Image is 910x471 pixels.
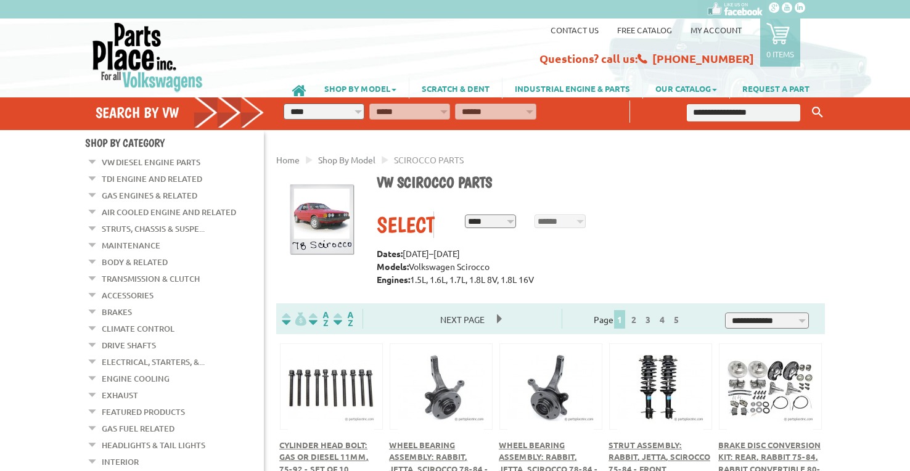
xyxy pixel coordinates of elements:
[282,312,306,326] img: filterpricelow.svg
[102,371,170,387] a: Engine Cooling
[394,154,464,165] span: SCIROCCO PARTS
[102,304,132,320] a: Brakes
[428,314,497,325] a: Next Page
[102,187,197,203] a: Gas Engines & Related
[671,314,682,325] a: 5
[102,321,174,337] a: Climate Control
[102,271,200,287] a: Transmission & Clutch
[730,78,822,99] a: REQUEST A PART
[691,25,742,35] a: My Account
[285,184,358,256] img: Scirocco
[642,314,654,325] a: 3
[102,237,160,253] a: Maintenance
[377,274,410,285] strong: Engines:
[102,354,205,370] a: Electrical, Starters, &...
[331,312,356,326] img: Sort by Sales Rank
[96,104,264,121] h4: Search by VW
[428,310,497,329] span: Next Page
[377,247,816,286] p: [DATE]–[DATE] Volkswagen Scirocco 1.5L, 1.6L, 1.7L, 1.8L 8V, 1.8L 16V
[377,173,816,193] h1: VW Scirocco parts
[102,287,154,303] a: Accessories
[562,309,715,329] div: Page
[766,49,794,59] p: 0 items
[377,261,409,272] strong: Models:
[551,25,599,35] a: Contact us
[628,314,639,325] a: 2
[643,78,729,99] a: OUR CATALOG
[102,254,168,270] a: Body & Related
[102,387,138,403] a: Exhaust
[312,78,409,99] a: SHOP BY MODEL
[102,204,236,220] a: Air Cooled Engine and Related
[276,154,300,165] a: Home
[85,136,264,149] h4: Shop By Category
[306,312,331,326] img: Sort by Headline
[760,18,800,67] a: 0 items
[102,404,185,420] a: Featured Products
[657,314,668,325] a: 4
[102,454,139,470] a: Interior
[102,437,205,453] a: Headlights & Tail Lights
[409,78,502,99] a: SCRATCH & DENT
[614,310,625,329] span: 1
[808,102,827,123] button: Keyword Search
[502,78,642,99] a: INDUSTRIAL ENGINE & PARTS
[102,154,200,170] a: VW Diesel Engine Parts
[102,171,202,187] a: TDI Engine and Related
[91,22,204,92] img: Parts Place Inc!
[102,420,174,436] a: Gas Fuel Related
[377,211,433,238] div: Select
[102,221,205,237] a: Struts, Chassis & Suspe...
[318,154,375,165] a: Shop By Model
[617,25,672,35] a: Free Catalog
[102,337,156,353] a: Drive Shafts
[377,248,403,259] strong: Dates:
